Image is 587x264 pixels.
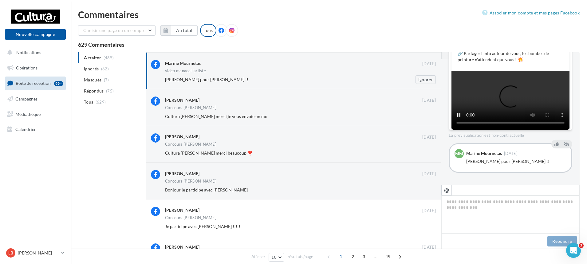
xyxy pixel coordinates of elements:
span: (75) [106,89,114,93]
span: [DATE] [422,61,436,67]
span: (62) [101,66,109,71]
span: Cultura [PERSON_NAME] merci je vous envoie un mo [165,114,267,119]
span: [DATE] [504,152,518,156]
div: Concours [PERSON_NAME] [165,216,216,220]
span: Masqués [84,77,101,83]
div: [PERSON_NAME] [165,134,199,140]
button: Au total [160,25,198,36]
span: [DATE] [422,171,436,177]
span: Tous [84,99,93,105]
span: Bonjour je participe avec [PERSON_NAME] [165,187,248,192]
div: Tous [200,24,216,37]
button: Ignorer [416,75,436,84]
span: Médiathèque [15,111,41,116]
div: La prévisualisation est non-contractuelle [449,130,572,138]
div: [PERSON_NAME] [165,171,199,177]
span: [DATE] [422,208,436,214]
a: Associer mon compte et mes pages Facebook [482,9,580,17]
span: Notifications [16,50,41,55]
span: Boîte de réception [16,81,51,86]
button: Répondre [547,236,577,246]
div: Commentaires [78,10,580,19]
span: 2 [348,252,358,262]
span: 1 [336,252,346,262]
i: @ [444,187,449,193]
span: 3 [359,252,369,262]
span: MM [455,151,463,157]
a: Opérations [4,61,67,74]
span: [DATE] [422,245,436,250]
span: ... [371,252,381,262]
a: Boîte de réception99+ [4,77,67,90]
div: Concours [PERSON_NAME] [165,179,216,183]
button: Choisir une page ou un compte [78,25,156,36]
span: Opérations [16,65,37,70]
div: Marine Mournetas [165,60,201,66]
span: 49 [383,252,393,262]
span: Cultura [PERSON_NAME] merci beaucoup ❣️ [165,150,253,156]
div: Concours [PERSON_NAME] [165,106,216,110]
div: Concours [PERSON_NAME] [165,142,216,146]
span: Campagnes [15,96,37,101]
button: 10 [269,253,284,262]
span: [DATE] [422,98,436,103]
a: Campagnes [4,93,67,105]
span: 3 [579,243,584,248]
div: [PERSON_NAME] [165,97,199,103]
span: résultats/page [288,254,313,260]
span: Je participe avec [PERSON_NAME] !!!!! [165,224,240,229]
span: Répondus [84,88,104,94]
span: (7) [104,77,109,82]
span: Ignorés [84,66,99,72]
p: [PERSON_NAME] [18,250,59,256]
iframe: Intercom live chat [566,243,581,258]
button: Notifications [4,46,65,59]
a: LB [PERSON_NAME] [5,247,66,259]
a: Médiathèque [4,108,67,121]
span: (629) [96,100,106,104]
a: Calendrier [4,123,67,136]
span: Afficher [251,254,265,260]
button: Au total [171,25,198,36]
div: video menace l'artiste [165,69,206,73]
button: Nouvelle campagne [5,29,66,40]
div: Marine Mournetas [466,151,502,156]
button: @ [441,185,452,195]
span: 10 [271,255,277,260]
span: LB [8,250,13,256]
span: [DATE] [422,135,436,140]
div: [PERSON_NAME] [165,207,199,213]
span: Calendrier [15,127,36,132]
div: [PERSON_NAME] [165,244,199,250]
span: Choisir une page ou un compte [83,28,145,33]
div: [PERSON_NAME] pour [PERSON_NAME] !! [466,158,566,164]
div: 99+ [54,81,63,86]
div: 629 Commentaires [78,42,580,47]
span: [PERSON_NAME] pour [PERSON_NAME] !! [165,77,248,82]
